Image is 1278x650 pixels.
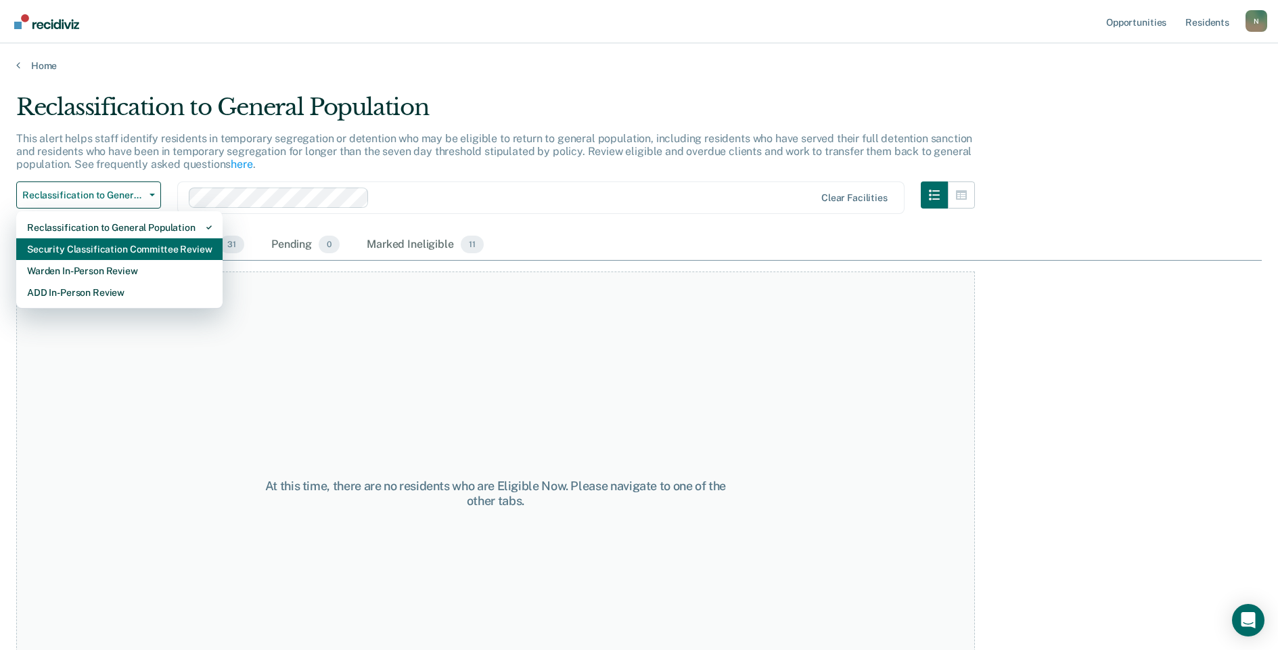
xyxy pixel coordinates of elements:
div: Security Classification Committee Review [27,238,212,260]
div: ADD In-Person Review [27,282,212,303]
div: Pending0 [269,230,342,260]
button: Reclassification to General Population [16,181,161,209]
span: 11 [461,236,484,253]
div: N [1246,10,1267,32]
span: 31 [219,236,244,253]
span: 0 [319,236,340,253]
a: Home [16,60,1262,72]
div: Warden In-Person Review [27,260,212,282]
div: Clear facilities [821,192,888,204]
p: This alert helps staff identify residents in temporary segregation or detention who may be eligib... [16,132,972,171]
div: Marked Ineligible11 [364,230,486,260]
span: Reclassification to General Population [22,190,144,201]
img: Recidiviz [14,14,79,29]
div: Open Intercom Messenger [1232,604,1264,636]
div: At this time, there are no residents who are Eligible Now. Please navigate to one of the other tabs. [256,479,735,508]
button: Profile dropdown button [1246,10,1267,32]
a: here [231,158,252,171]
div: Reclassification to General Population [16,93,975,132]
div: Reclassification to General Population [27,217,212,238]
